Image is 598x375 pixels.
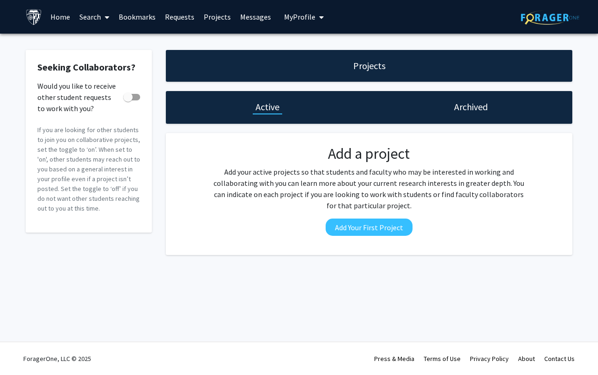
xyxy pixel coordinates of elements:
a: Privacy Policy [470,354,509,363]
a: Terms of Use [424,354,461,363]
a: Home [46,0,75,33]
a: Requests [160,0,199,33]
img: Johns Hopkins University Logo [26,9,42,25]
img: ForagerOne Logo [521,10,579,25]
iframe: Chat [7,333,40,368]
a: Messages [235,0,276,33]
span: Would you like to receive other student requests to work with you? [37,80,120,114]
p: Add your active projects so that students and faculty who may be interested in working and collab... [211,166,527,211]
a: Projects [199,0,235,33]
div: ForagerOne, LLC © 2025 [23,342,91,375]
h2: Seeking Collaborators? [37,62,140,73]
a: Press & Media [374,354,414,363]
a: Contact Us [544,354,575,363]
a: Search [75,0,114,33]
h1: Projects [353,59,385,72]
button: Add Your First Project [326,219,413,236]
h1: Archived [454,100,488,113]
span: My Profile [284,12,315,21]
p: If you are looking for other students to join you on collaborative projects, set the toggle to ‘o... [37,125,140,213]
h1: Active [256,100,279,113]
a: Bookmarks [114,0,160,33]
a: About [518,354,535,363]
h2: Add a project [211,145,527,163]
